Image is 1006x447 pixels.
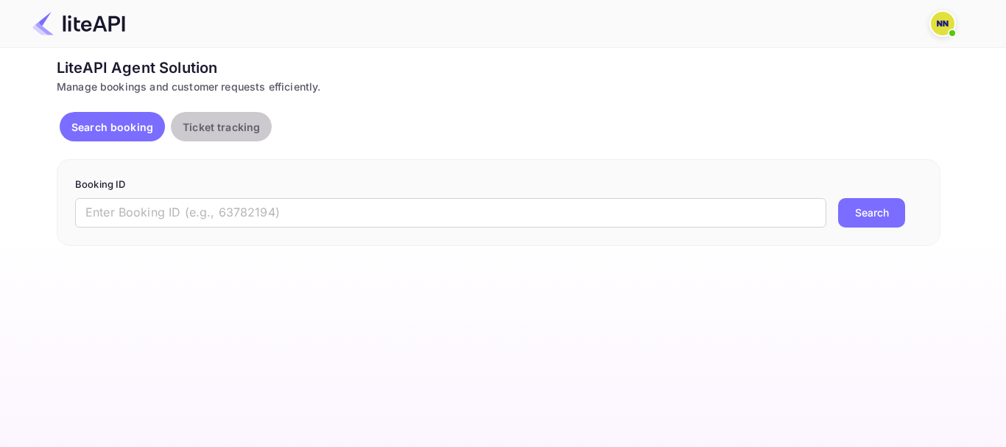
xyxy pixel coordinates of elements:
img: N/A N/A [931,12,954,35]
button: Search [838,198,905,228]
p: Ticket tracking [183,119,260,135]
div: LiteAPI Agent Solution [57,57,940,79]
input: Enter Booking ID (e.g., 63782194) [75,198,826,228]
img: LiteAPI Logo [32,12,125,35]
div: Manage bookings and customer requests efficiently. [57,79,940,94]
p: Search booking [71,119,153,135]
p: Booking ID [75,177,922,192]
